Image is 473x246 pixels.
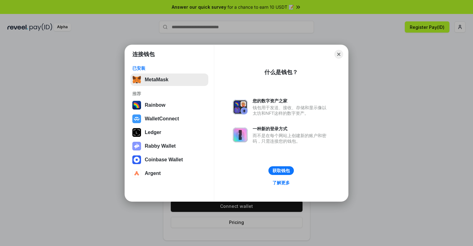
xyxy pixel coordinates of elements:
div: 获取钱包 [272,168,290,173]
div: 一种新的登录方式 [253,126,329,132]
button: MetaMask [130,74,208,86]
div: 推荐 [132,91,206,96]
img: svg+xml,%3Csvg%20xmlns%3D%22http%3A%2F%2Fwww.w3.org%2F2000%2Fsvg%22%20fill%3D%22none%22%20viewBox... [132,142,141,150]
button: Rabby Wallet [130,140,208,152]
div: 钱包用于发送、接收、存储和显示像以太坊和NFT这样的数字资产。 [253,105,329,116]
img: svg+xml,%3Csvg%20width%3D%2228%22%20height%3D%2228%22%20viewBox%3D%220%200%2028%2028%22%20fill%3D... [132,114,141,123]
div: 您的数字资产之家 [253,98,329,104]
img: svg+xml,%3Csvg%20width%3D%22120%22%20height%3D%22120%22%20viewBox%3D%220%200%20120%20120%22%20fil... [132,101,141,110]
button: Rainbow [130,99,208,111]
a: 了解更多 [269,179,294,187]
h1: 连接钱包 [132,51,155,58]
img: svg+xml,%3Csvg%20width%3D%2228%22%20height%3D%2228%22%20viewBox%3D%220%200%2028%2028%22%20fill%3D... [132,155,141,164]
div: MetaMask [145,77,168,83]
div: 已安装 [132,65,206,71]
button: Coinbase Wallet [130,154,208,166]
div: Rabby Wallet [145,143,176,149]
div: 什么是钱包？ [264,69,298,76]
div: Coinbase Wallet [145,157,183,163]
div: 而不是在每个网站上创建新的账户和密码，只需连接您的钱包。 [253,133,329,144]
div: Ledger [145,130,161,135]
div: Argent [145,171,161,176]
button: Close [334,50,343,59]
img: svg+xml,%3Csvg%20width%3D%2228%22%20height%3D%2228%22%20viewBox%3D%220%200%2028%2028%22%20fill%3D... [132,169,141,178]
div: Rainbow [145,102,166,108]
img: svg+xml,%3Csvg%20xmlns%3D%22http%3A%2F%2Fwww.w3.org%2F2000%2Fsvg%22%20width%3D%2228%22%20height%3... [132,128,141,137]
button: Ledger [130,126,208,139]
button: WalletConnect [130,113,208,125]
button: 获取钱包 [268,166,294,175]
button: Argent [130,167,208,180]
img: svg+xml,%3Csvg%20fill%3D%22none%22%20height%3D%2233%22%20viewBox%3D%220%200%2035%2033%22%20width%... [132,75,141,84]
div: 了解更多 [272,180,290,186]
div: WalletConnect [145,116,179,122]
img: svg+xml,%3Csvg%20xmlns%3D%22http%3A%2F%2Fwww.w3.org%2F2000%2Fsvg%22%20fill%3D%22none%22%20viewBox... [233,127,248,142]
img: svg+xml,%3Csvg%20xmlns%3D%22http%3A%2F%2Fwww.w3.org%2F2000%2Fsvg%22%20fill%3D%22none%22%20viewBox... [233,100,248,114]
